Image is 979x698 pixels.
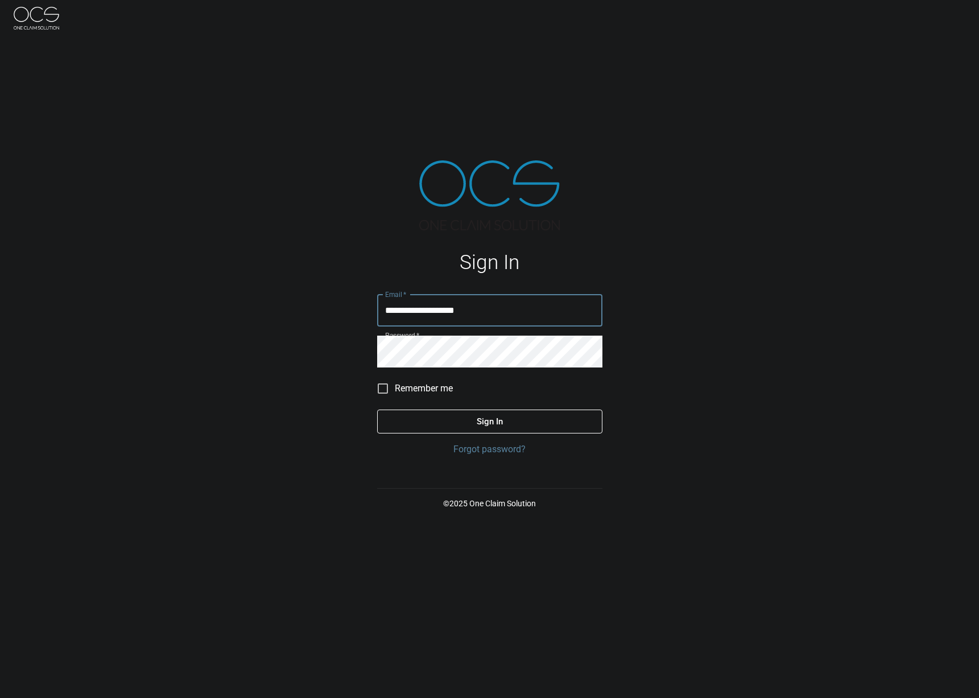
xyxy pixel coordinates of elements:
button: Sign In [377,410,602,433]
img: ocs-logo-white-transparent.png [14,7,59,30]
label: Email [385,290,407,299]
label: Password [385,331,419,340]
h1: Sign In [377,251,602,274]
a: Forgot password? [377,443,602,456]
p: © 2025 One Claim Solution [377,498,602,509]
img: ocs-logo-tra.png [419,160,560,230]
span: Remember me [395,382,453,395]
